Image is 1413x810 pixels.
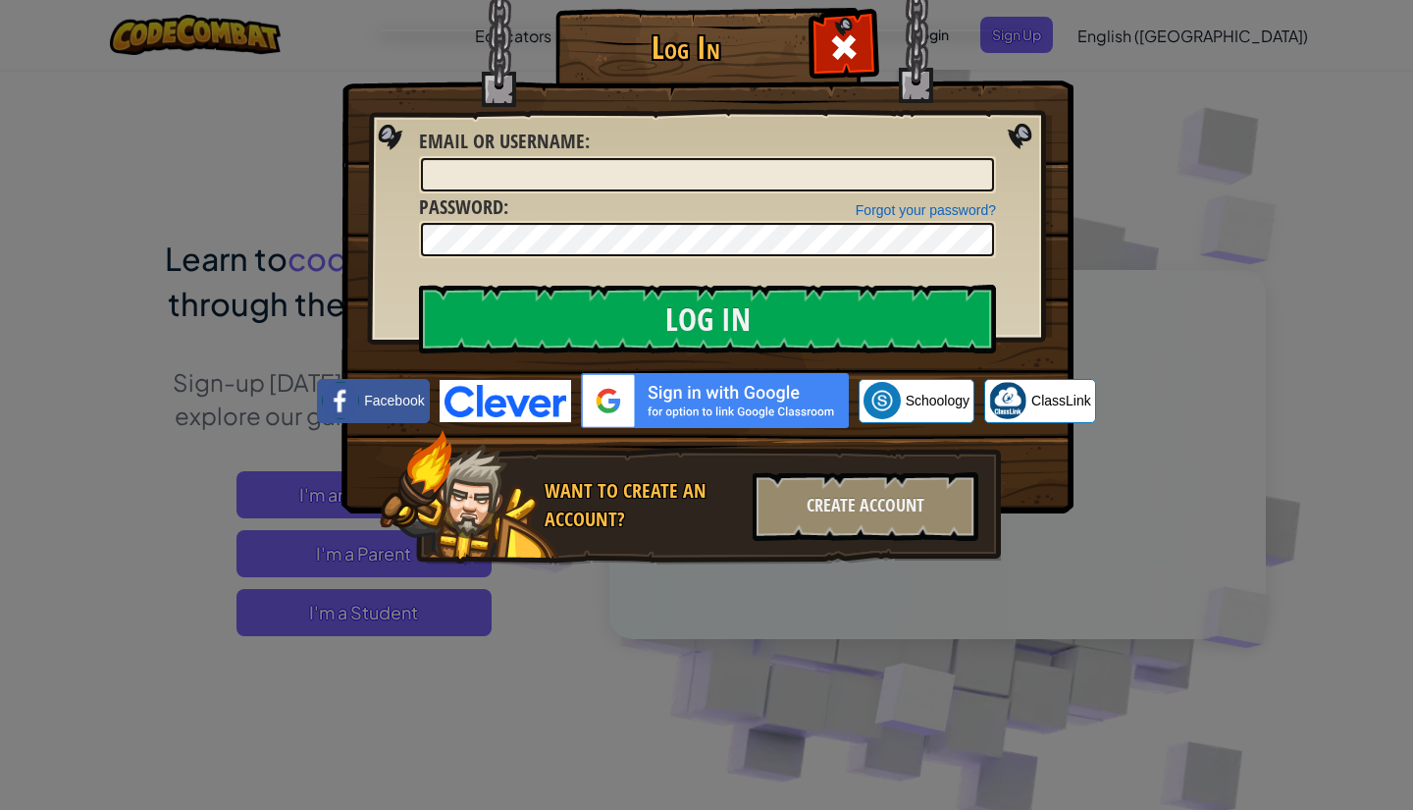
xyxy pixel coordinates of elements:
[863,382,901,419] img: schoology.png
[856,202,996,218] a: Forgot your password?
[545,477,741,533] div: Want to create an account?
[419,128,585,154] span: Email or Username
[419,193,508,222] label: :
[753,472,978,541] div: Create Account
[440,380,571,422] img: clever-logo-blue.png
[419,193,503,220] span: Password
[419,128,590,156] label: :
[364,391,424,410] span: Facebook
[989,382,1026,419] img: classlink-logo-small.png
[906,391,969,410] span: Schoology
[419,285,996,353] input: Log In
[322,382,359,419] img: facebook_small.png
[581,373,849,428] img: gplus_sso_button2.svg
[560,30,811,65] h1: Log In
[1031,391,1091,410] span: ClassLink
